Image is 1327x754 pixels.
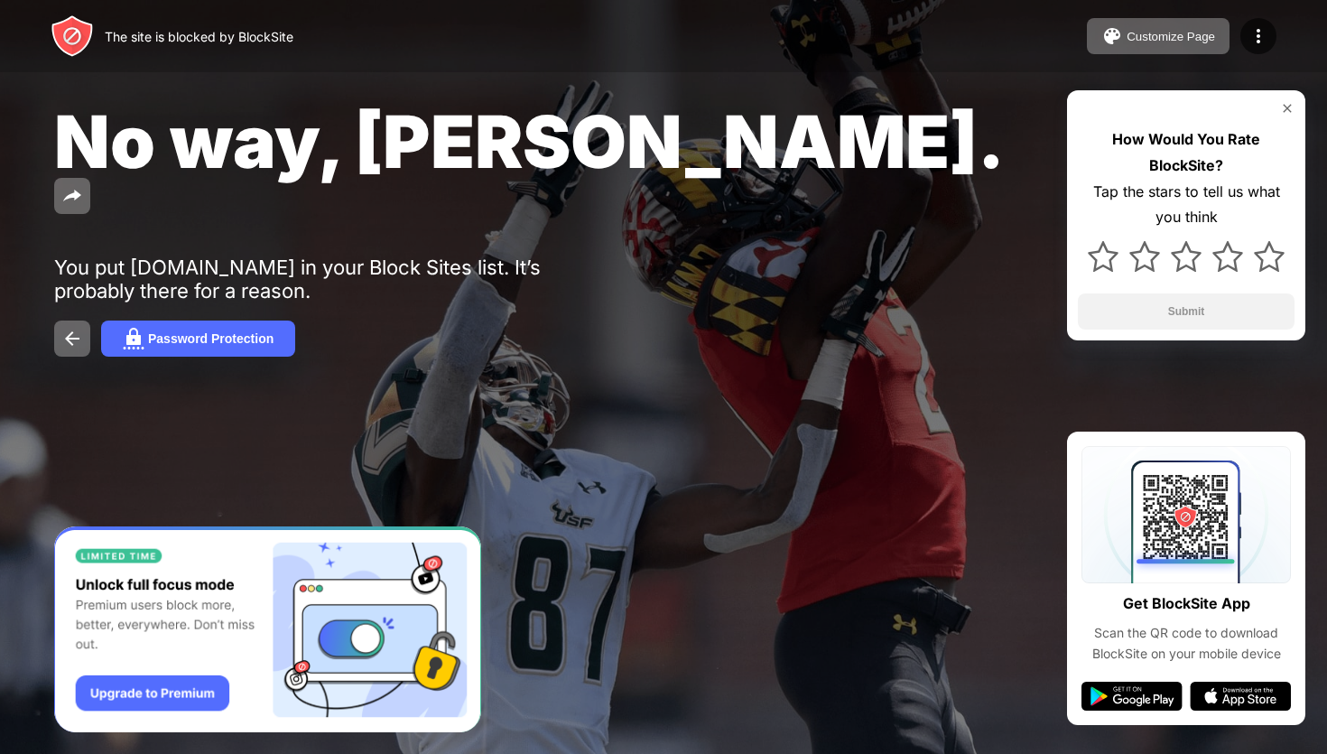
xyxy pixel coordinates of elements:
[51,14,94,58] img: header-logo.svg
[61,185,83,207] img: share.svg
[123,328,144,349] img: password.svg
[1087,18,1230,54] button: Customize Page
[1129,241,1160,272] img: star.svg
[1171,241,1202,272] img: star.svg
[1081,446,1291,583] img: qrcode.svg
[54,526,481,733] iframe: Banner
[1078,293,1295,330] button: Submit
[1081,623,1291,664] div: Scan the QR code to download BlockSite on your mobile device
[1212,241,1243,272] img: star.svg
[1078,179,1295,231] div: Tap the stars to tell us what you think
[54,256,612,303] div: You put [DOMAIN_NAME] in your Block Sites list. It’s probably there for a reason.
[1078,126,1295,179] div: How Would You Rate BlockSite?
[105,29,293,44] div: The site is blocked by BlockSite
[1088,241,1118,272] img: star.svg
[148,331,274,346] div: Password Protection
[1123,591,1250,617] div: Get BlockSite App
[1254,241,1285,272] img: star.svg
[1101,25,1123,47] img: pallet.svg
[1081,682,1183,711] img: google-play.svg
[54,98,1005,185] span: No way, [PERSON_NAME].
[1248,25,1269,47] img: menu-icon.svg
[101,321,295,357] button: Password Protection
[1190,682,1291,711] img: app-store.svg
[1280,101,1295,116] img: rate-us-close.svg
[1127,30,1215,43] div: Customize Page
[61,328,83,349] img: back.svg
